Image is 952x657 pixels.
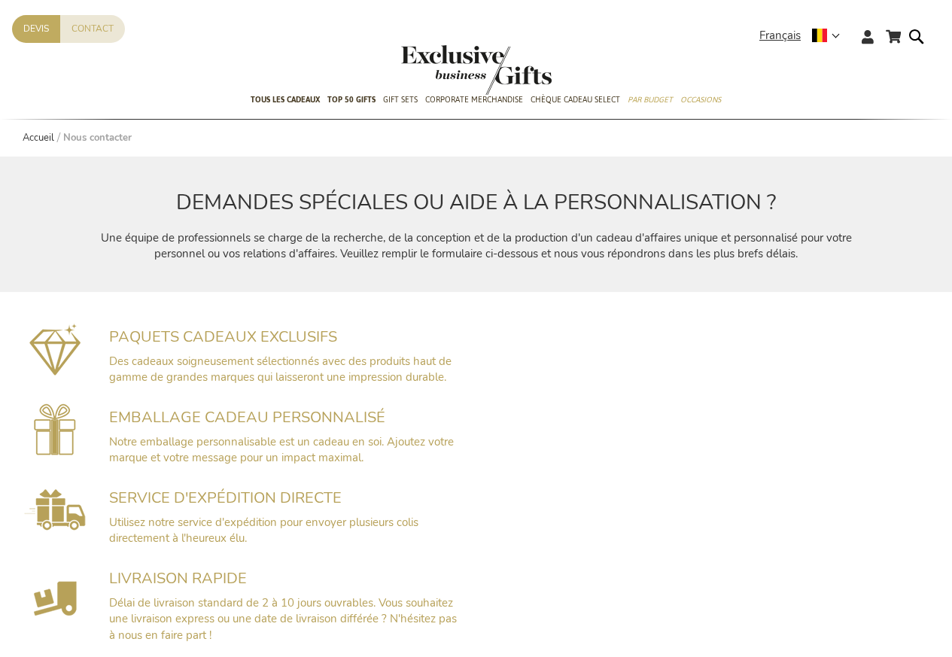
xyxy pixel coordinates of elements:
[109,595,457,643] span: Délai de livraison standard de 2 à 10 jours ouvrables. Vous souhaitez une livraison express ou un...
[109,568,247,589] span: LIVRAISON RAPIDE
[251,82,320,120] a: Tous Les Cadeaux
[60,15,125,43] a: Contact
[24,489,86,531] img: Rechtstreekse Verzendservice
[327,92,376,108] span: TOP 50 Gifts
[96,191,857,214] h2: DEMANDES SPÉCIALES OU AIDE À LA PERSONNALISATION ?
[12,15,60,43] a: Devis
[109,488,342,508] span: SERVICE D'EXPÉDITION DIRECTE
[109,354,452,385] span: Des cadeaux soigneusement sélectionnés avec des produits haut de gamme de grandes marques qui lai...
[759,27,801,44] span: Français
[327,82,376,120] a: TOP 50 Gifts
[109,434,454,465] span: Notre emballage personnalisable est un cadeau en soi. Ajoutez votre marque et votre message pour ...
[383,92,418,108] span: Gift Sets
[109,407,385,427] span: EMBALLAGE CADEAU PERSONNALISÉ
[23,131,54,144] a: Accueil
[34,403,76,455] img: Gepersonaliseerde cadeauverpakking voorzien van uw branding
[29,322,81,376] img: Exclusieve geschenkpakketten mét impact
[401,45,552,95] img: Exclusive Business gifts logo
[680,92,721,108] span: Occasions
[24,519,86,534] a: Direct Shipping Service
[383,82,418,120] a: Gift Sets
[628,92,673,108] span: Par budget
[401,45,476,95] a: store logo
[531,92,620,108] span: Chèque Cadeau Select
[628,82,673,120] a: Par budget
[109,515,418,546] span: Utilisez notre service d'expédition pour envoyer plusieurs colis directement à l'heureux élu.
[96,230,857,263] p: Une équipe de professionnels se charge de la recherche, de la conception et de la production d'un...
[680,82,721,120] a: Occasions
[109,327,337,347] span: PAQUETS CADEAUX EXCLUSIFS
[63,131,132,144] strong: Nous contacter
[531,82,620,120] a: Chèque Cadeau Select
[251,92,320,108] span: Tous Les Cadeaux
